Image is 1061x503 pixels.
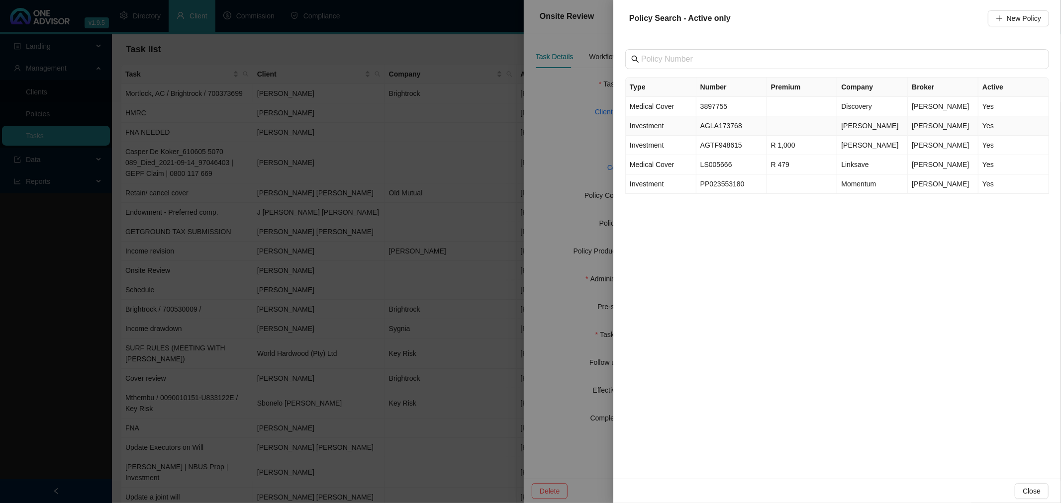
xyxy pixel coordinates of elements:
[912,102,969,110] span: [PERSON_NAME]
[630,122,664,130] span: Investment
[988,10,1049,26] button: New Policy
[1007,13,1041,24] span: New Policy
[630,141,664,149] span: Investment
[912,180,969,188] span: [PERSON_NAME]
[696,116,767,136] td: AGLA173768
[641,53,1035,65] input: Policy Number
[696,155,767,174] td: LS005666
[978,155,1049,174] td: Yes
[630,161,674,168] span: Medical Cover
[767,136,838,155] td: R 1,000
[841,161,868,168] span: Linksave
[631,55,639,63] span: search
[841,180,876,188] span: Momentum
[912,122,969,130] span: [PERSON_NAME]
[630,180,664,188] span: Investment
[696,78,767,97] th: Number
[630,102,674,110] span: Medical Cover
[696,97,767,116] td: 3897755
[978,78,1049,97] th: Active
[767,155,838,174] td: R 479
[626,78,696,97] th: Type
[978,174,1049,194] td: Yes
[908,78,978,97] th: Broker
[978,97,1049,116] td: Yes
[912,141,969,149] span: [PERSON_NAME]
[841,102,871,110] span: Discovery
[996,15,1003,22] span: plus
[1023,486,1041,497] span: Close
[629,14,731,22] span: Policy Search - Active only
[912,161,969,168] span: [PERSON_NAME]
[767,78,838,97] th: Premium
[696,136,767,155] td: AGTF948615
[841,122,898,130] span: [PERSON_NAME]
[696,174,767,194] td: PP023553180
[841,141,898,149] span: [PERSON_NAME]
[978,136,1049,155] td: Yes
[837,78,908,97] th: Company
[1015,483,1049,499] button: Close
[978,116,1049,136] td: Yes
